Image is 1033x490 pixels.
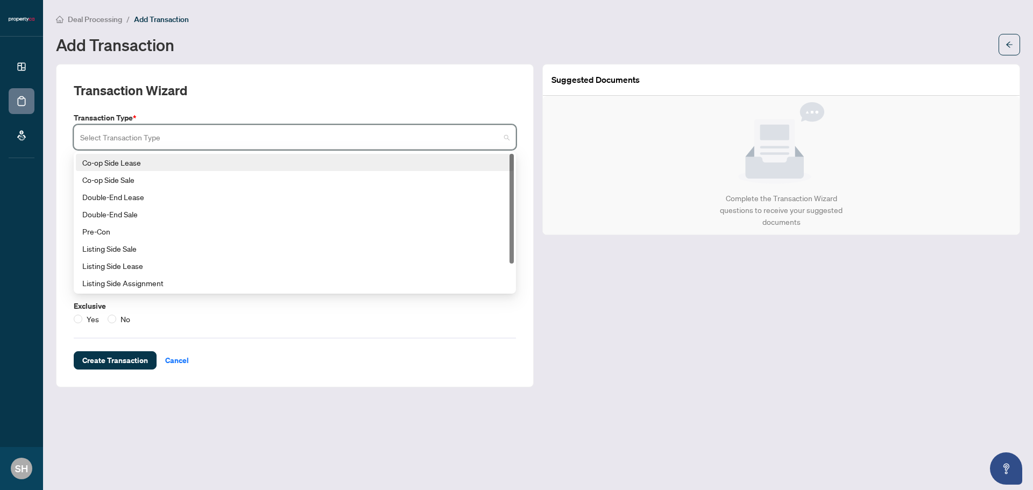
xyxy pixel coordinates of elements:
div: Complete the Transaction Wizard questions to receive your suggested documents [709,193,854,228]
li: / [126,13,130,25]
div: Co-op Side Lease [82,157,507,168]
div: Listing Side Sale [82,243,507,254]
span: home [56,16,63,23]
label: Transaction Type [74,112,516,124]
div: Listing Side Sale [76,240,514,257]
button: Cancel [157,351,197,370]
div: Double-End Sale [82,208,507,220]
span: Deal Processing [68,15,122,24]
h2: Transaction Wizard [74,82,187,99]
span: Create Transaction [82,352,148,369]
span: No [116,313,135,325]
span: Cancel [165,352,189,369]
div: Double-End Lease [76,188,514,205]
div: Pre-Con [76,223,514,240]
span: SH [15,461,28,476]
span: Yes [82,313,103,325]
span: arrow-left [1006,41,1013,48]
div: Co-op Side Sale [76,171,514,188]
img: Null State Icon [738,102,824,184]
span: Add Transaction [134,15,189,24]
h1: Add Transaction [56,36,174,53]
div: Listing Side Lease [82,260,507,272]
img: logo [9,16,34,23]
button: Open asap [990,452,1022,485]
label: Exclusive [74,300,516,312]
div: Double-End Lease [82,191,507,203]
div: Listing Side Assignment [76,274,514,292]
div: Pre-Con [82,225,507,237]
div: Co-op Side Lease [76,154,514,171]
div: Listing Side Assignment [82,277,507,289]
div: Co-op Side Sale [82,174,507,186]
div: Double-End Sale [76,205,514,223]
article: Suggested Documents [551,73,640,87]
button: Create Transaction [74,351,157,370]
div: Listing Side Lease [76,257,514,274]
